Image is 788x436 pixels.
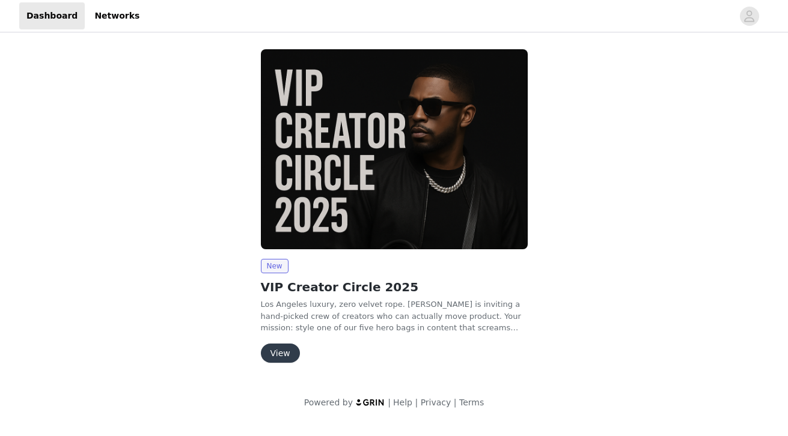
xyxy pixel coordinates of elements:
[393,398,412,407] a: Help
[454,398,457,407] span: |
[261,349,300,358] a: View
[459,398,484,407] a: Terms
[261,49,528,249] img: Tote&Carry
[415,398,418,407] span: |
[744,7,755,26] div: avatar
[261,344,300,363] button: View
[19,2,85,29] a: Dashboard
[261,298,528,334] p: Los Angeles luxury, zero velvet rope. [PERSON_NAME] is inviting a hand-picked crew of creators wh...
[388,398,391,407] span: |
[261,278,528,296] h2: VIP Creator Circle 2025
[87,2,147,29] a: Networks
[421,398,451,407] a: Privacy
[355,398,385,406] img: logo
[261,259,289,273] span: New
[304,398,353,407] span: Powered by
